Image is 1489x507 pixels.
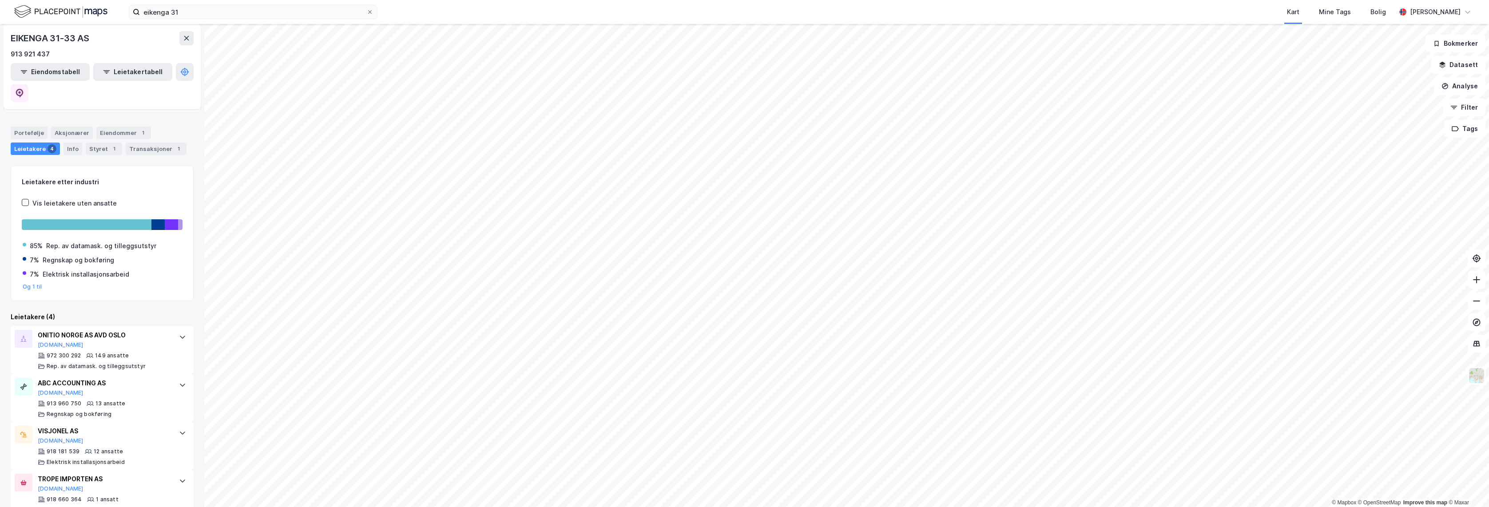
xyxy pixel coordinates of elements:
[94,448,123,455] div: 12 ansatte
[11,143,60,155] div: Leietakere
[47,363,146,370] div: Rep. av datamask. og tilleggsutstyr
[1319,7,1351,17] div: Mine Tags
[47,448,79,455] div: 918 181 539
[47,411,111,418] div: Regnskap og bokføring
[46,241,156,251] div: Rep. av datamask. og tilleggsutstyr
[1287,7,1299,17] div: Kart
[1434,77,1485,95] button: Analyse
[47,459,125,466] div: Elektrisk installasjonsarbeid
[47,496,82,503] div: 918 660 364
[174,144,183,153] div: 1
[1431,56,1485,74] button: Datasett
[110,144,119,153] div: 1
[1445,464,1489,507] div: Kontrollprogram for chat
[38,341,83,349] button: [DOMAIN_NAME]
[30,241,43,251] div: 85%
[38,485,83,492] button: [DOMAIN_NAME]
[43,269,129,280] div: Elektrisk installasjonsarbeid
[38,426,170,436] div: VISJONEL AS
[1332,499,1356,506] a: Mapbox
[11,49,50,59] div: 913 921 437
[95,400,125,407] div: 13 ansatte
[140,5,366,19] input: Søk på adresse, matrikkel, gårdeiere, leietakere eller personer
[96,127,151,139] div: Eiendommer
[1468,367,1485,384] img: Z
[11,312,194,322] div: Leietakere (4)
[38,378,170,388] div: ABC ACCOUNTING AS
[1358,499,1401,506] a: OpenStreetMap
[93,63,172,81] button: Leietakertabell
[38,330,170,341] div: ONITIO NORGE AS AVD OSLO
[38,437,83,444] button: [DOMAIN_NAME]
[14,4,107,20] img: logo.f888ab2527a4732fd821a326f86c7f29.svg
[1403,499,1447,506] a: Improve this map
[126,143,187,155] div: Transaksjoner
[47,400,81,407] div: 913 960 750
[22,177,183,187] div: Leietakere etter industri
[23,283,42,290] button: Og 1 til
[47,352,81,359] div: 972 300 292
[1444,120,1485,138] button: Tags
[11,63,90,81] button: Eiendomstabell
[51,127,93,139] div: Aksjonærer
[64,143,82,155] div: Info
[38,474,170,484] div: TROPE IMPORTEN AS
[1445,464,1489,507] iframe: Chat Widget
[30,269,39,280] div: 7%
[38,389,83,396] button: [DOMAIN_NAME]
[86,143,122,155] div: Styret
[30,255,39,265] div: 7%
[32,198,117,209] div: Vis leietakere uten ansatte
[1370,7,1386,17] div: Bolig
[1425,35,1485,52] button: Bokmerker
[96,496,119,503] div: 1 ansatt
[11,127,48,139] div: Portefølje
[11,31,91,45] div: EIKENGA 31-33 AS
[1410,7,1461,17] div: [PERSON_NAME]
[43,255,114,265] div: Regnskap og bokføring
[95,352,129,359] div: 149 ansatte
[1443,99,1485,116] button: Filter
[48,144,56,153] div: 4
[139,128,147,137] div: 1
